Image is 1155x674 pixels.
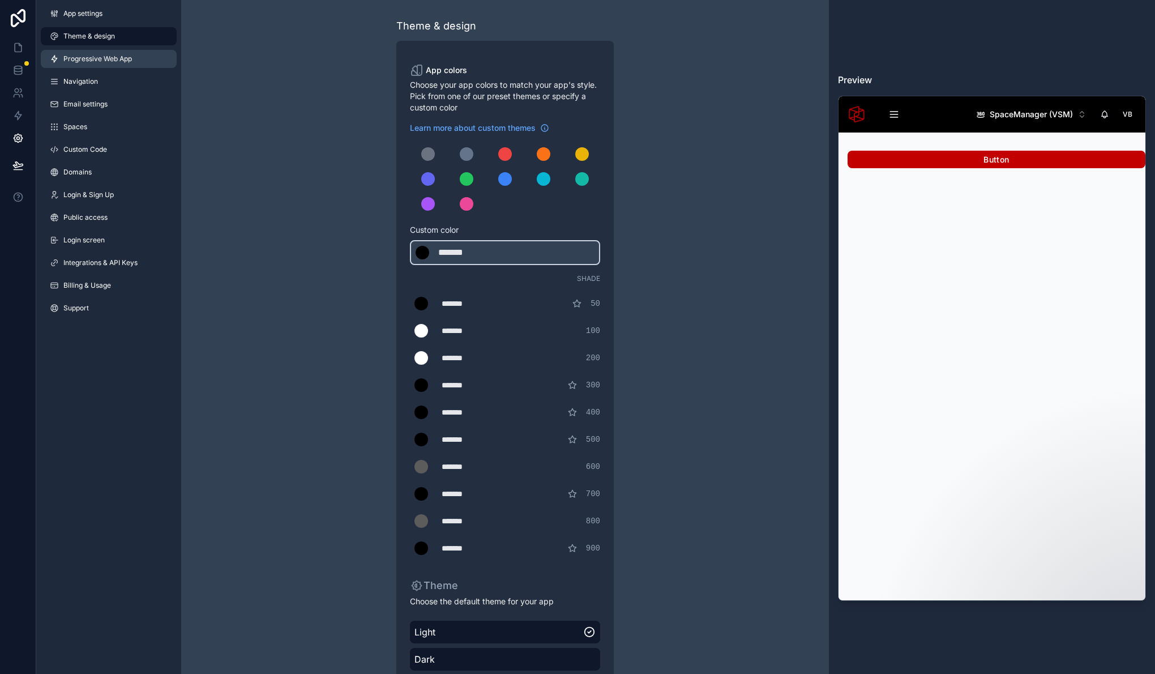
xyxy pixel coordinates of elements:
a: Domains [41,163,177,181]
a: Login screen [41,231,177,249]
a: Spaces [41,118,177,136]
span: App colors [426,65,467,76]
span: Public access [63,213,108,222]
span: 50 [591,298,600,309]
span: Choose the default theme for your app [410,596,600,607]
span: 900 [586,543,600,554]
a: Learn more about custom themes [410,122,549,134]
a: Integrations & API Keys [41,254,177,272]
a: Billing & Usage [41,276,177,295]
span: Spaces [63,122,87,131]
a: Support [41,299,177,317]
span: Billing & Usage [63,281,111,290]
h3: Preview [838,73,1146,87]
span: 200 [586,352,600,364]
a: Custom Code [41,140,177,159]
span: Learn more about custom themes [410,122,536,134]
a: Progressive Web App [41,50,177,68]
iframe: Intercom notifications message [929,589,1155,668]
a: Theme & design [41,27,177,45]
span: 700 [586,488,600,500]
button: Button [848,151,1145,169]
span: Light [414,625,583,639]
a: Navigation [41,72,177,91]
a: Login & Sign Up [41,186,177,204]
p: Theme [410,578,458,594]
a: App settings [41,5,177,23]
span: Domains [63,168,92,177]
button: Select Button [967,104,1096,125]
span: Choose your app colors to match your app's style. Pick from one of our preset themes or specify a... [410,79,600,113]
span: Custom color [410,224,591,236]
span: Theme & design [63,32,115,41]
span: Progressive Web App [63,54,132,63]
div: Theme & design [396,18,476,34]
span: Shade [577,274,600,283]
span: VB [1123,110,1132,119]
span: Login screen [63,236,105,245]
span: Login & Sign Up [63,190,114,199]
span: 600 [586,461,600,472]
span: 800 [586,515,600,527]
span: Email settings [63,100,108,109]
span: Support [63,304,89,313]
div: scrollable content [875,102,967,127]
a: Public access [41,208,177,227]
img: App logo [848,105,866,123]
span: 100 [586,325,600,336]
span: App settings [63,9,102,18]
span: Dark [414,652,596,666]
span: SpaceManager (VSM) [990,109,1073,120]
span: 400 [586,407,600,418]
span: 500 [586,434,600,445]
span: Custom Code [63,145,107,154]
span: Navigation [63,77,98,86]
span: 300 [586,379,600,391]
a: Email settings [41,95,177,113]
span: Integrations & API Keys [63,258,138,267]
